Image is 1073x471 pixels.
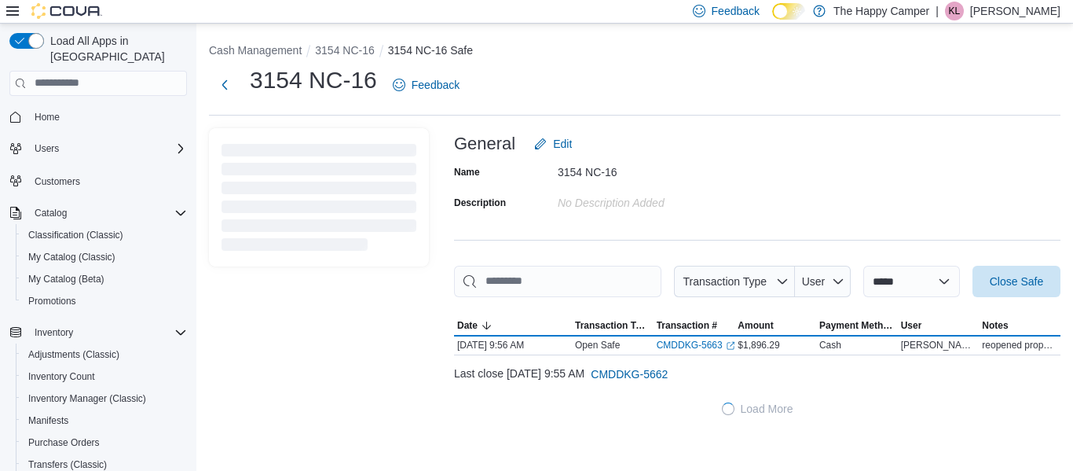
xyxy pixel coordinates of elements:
[22,270,187,289] span: My Catalog (Beta)
[315,44,375,57] button: 3154 NC-16
[16,246,193,268] button: My Catalog (Classic)
[22,345,126,364] a: Adjustments (Classic)
[16,366,193,388] button: Inventory Count
[772,3,805,20] input: Dark Mode
[28,414,68,427] span: Manifests
[454,134,515,153] h3: General
[3,322,193,344] button: Inventory
[683,275,767,288] span: Transaction Type
[22,270,111,289] a: My Catalog (Beta)
[454,166,480,178] label: Name
[35,326,73,339] span: Inventory
[22,433,106,452] a: Purchase Orders
[16,388,193,410] button: Inventory Manager (Classic)
[209,69,240,101] button: Next
[454,359,1060,390] div: Last close [DATE] 9:55 AM
[222,147,416,254] span: Loading
[22,292,82,311] a: Promotions
[898,316,980,335] button: User
[819,319,895,332] span: Payment Methods
[945,2,964,20] div: Krystin Lynch
[457,319,478,332] span: Date
[901,319,922,332] span: User
[584,359,674,390] button: CMDDKG-5662
[22,345,187,364] span: Adjustments (Classic)
[982,339,1057,351] span: reopened properly after accidently closing with only $200.00
[28,172,86,191] a: Customers
[22,389,152,408] a: Inventory Manager (Classic)
[454,316,572,335] button: Date
[44,33,187,64] span: Load All Apps in [GEOGRAPHIC_DATA]
[35,175,80,188] span: Customers
[936,2,939,20] p: |
[22,433,187,452] span: Purchase Orders
[16,268,193,290] button: My Catalog (Beta)
[28,323,187,342] span: Inventory
[28,370,95,383] span: Inventory Count
[35,142,59,155] span: Users
[22,226,187,245] span: Classification (Classic)
[22,367,101,386] a: Inventory Count
[16,224,193,246] button: Classification (Classic)
[412,77,460,93] span: Feedback
[454,197,506,209] label: Description
[3,169,193,192] button: Customers
[726,341,735,351] svg: External link
[28,171,187,190] span: Customers
[28,392,146,405] span: Inventory Manager (Classic)
[982,319,1008,332] span: Notes
[833,2,929,20] p: The Happy Camper
[28,323,79,342] button: Inventory
[35,207,67,219] span: Catalog
[250,64,377,96] h1: 3154 NC-16
[28,204,73,223] button: Catalog
[28,108,66,127] a: Home
[388,44,473,57] button: 3154 NC-16 Safe
[553,136,572,152] span: Edit
[972,266,1060,297] button: Close Safe
[209,42,1060,61] nav: An example of EuiBreadcrumbs
[22,411,75,430] a: Manifests
[209,44,302,57] button: Cash Management
[795,266,851,297] button: User
[528,128,578,160] button: Edit
[28,139,65,158] button: Users
[575,319,650,332] span: Transaction Type
[674,266,795,297] button: Transaction Type
[22,389,187,408] span: Inventory Manager (Classic)
[16,344,193,366] button: Adjustments (Classic)
[741,401,793,417] span: Load More
[28,139,187,158] span: Users
[719,400,737,418] span: Loading
[979,316,1060,335] button: Notes
[454,336,572,355] div: [DATE] 9:56 AM
[591,366,668,382] span: CMDDKG-5662
[22,292,187,311] span: Promotions
[3,105,193,128] button: Home
[28,107,187,127] span: Home
[22,248,187,267] span: My Catalog (Classic)
[16,432,193,454] button: Purchase Orders
[28,229,123,241] span: Classification (Classic)
[657,319,717,332] span: Transaction #
[558,160,768,178] div: 3154 NC-16
[3,202,193,224] button: Catalog
[35,111,60,123] span: Home
[28,204,187,223] span: Catalog
[22,226,130,245] a: Classification (Classic)
[386,69,466,101] a: Feedback
[949,2,961,20] span: KL
[734,316,816,335] button: Amount
[22,367,187,386] span: Inventory Count
[22,411,187,430] span: Manifests
[819,339,841,351] div: Cash
[454,266,661,297] input: This is a search bar. As you type, the results lower in the page will automatically filter.
[572,316,654,335] button: Transaction Type
[28,436,100,449] span: Purchase Orders
[816,316,898,335] button: Payment Methods
[31,3,102,19] img: Cova
[990,274,1043,289] span: Close Safe
[16,290,193,312] button: Promotions
[575,339,620,351] p: Open Safe
[738,319,773,332] span: Amount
